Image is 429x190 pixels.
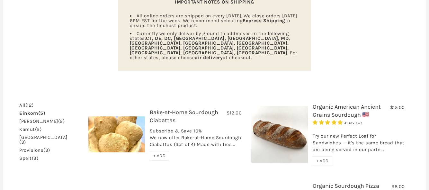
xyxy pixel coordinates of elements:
[227,110,242,116] span: $12.00
[390,104,405,110] span: $15.00
[19,139,26,145] span: (3)
[153,153,166,158] span: + ADD
[19,156,38,161] a: spelt(3)
[130,13,297,28] span: All online orders are shipped on every [DATE]. We close orders [DATE] 6PM EST for the week. We re...
[35,126,42,132] span: (2)
[88,116,145,152] img: Bake-at-Home Sourdough Ciabattas
[150,109,218,124] a: Bake-at-Home Sourdough Ciabattas
[150,151,169,161] div: + ADD
[32,155,39,161] span: (3)
[316,158,329,164] span: + ADD
[195,55,223,60] strong: air delivery
[130,31,297,60] span: Currently we only deliver by ground to addresses in the following states: . For other states, ple...
[313,156,332,166] div: + ADD
[313,126,405,156] div: Try our new Perfect Loaf for Sandwiches — it's the same bread that are being served in our partn...
[19,119,65,124] a: [PERSON_NAME](2)
[25,102,34,108] span: (12)
[19,135,67,145] a: [GEOGRAPHIC_DATA](3)
[150,128,242,151] div: Subscribe & Save 10% We now offer Bake-at-Home Sourdough Ciabattas (Set of 4)!Made with fres...
[251,106,308,163] img: Organic American Ancient Grains Sourdough 🇺🇸
[313,103,381,118] a: Organic American Ancient Grains Sourdough 🇺🇸
[130,35,290,56] strong: CT, DE, DC, [GEOGRAPHIC_DATA], [GEOGRAPHIC_DATA], MD, [GEOGRAPHIC_DATA], [GEOGRAPHIC_DATA], [GEOG...
[43,147,50,153] span: (3)
[58,118,65,124] span: (2)
[19,103,34,108] a: All(12)
[38,110,46,116] span: (5)
[313,120,344,125] span: 4.93 stars
[19,127,41,132] a: kamut(2)
[243,18,285,23] strong: Express Shipping
[19,111,45,116] a: einkorn(5)
[391,184,405,189] span: $8.00
[19,148,50,153] a: provisions(3)
[344,121,362,125] span: 41 reviews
